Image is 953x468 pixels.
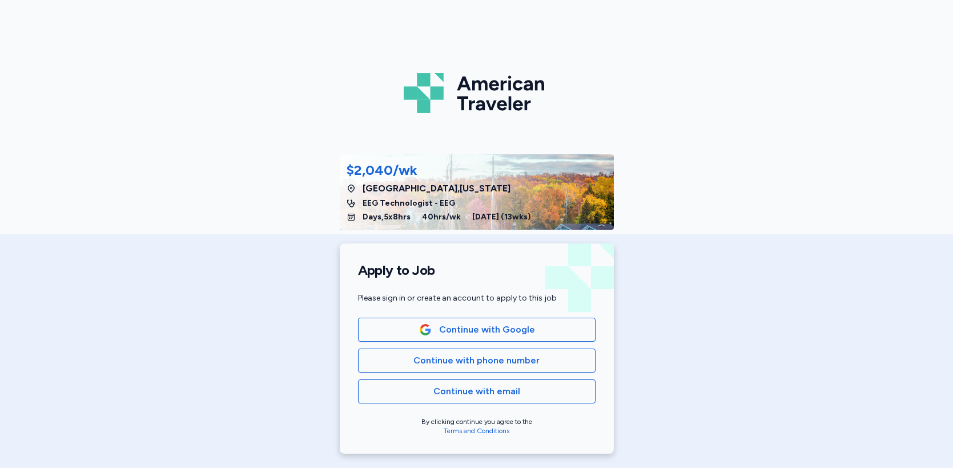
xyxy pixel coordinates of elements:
div: Please sign in or create an account to apply to this job [358,293,596,304]
button: Google LogoContinue with Google [358,318,596,342]
h1: Apply to Job [358,262,596,279]
button: Continue with email [358,379,596,403]
span: [GEOGRAPHIC_DATA] , [US_STATE] [363,182,510,195]
span: [DATE] ( 13 wks) [472,211,531,223]
span: Continue with phone number [413,354,540,367]
button: Continue with phone number [358,349,596,373]
span: Continue with email [433,385,520,398]
img: Logo [404,69,550,118]
span: EEG Technologist - EEG [363,198,455,209]
div: $2,040/wk [347,161,417,179]
a: Terms and Conditions [444,427,509,435]
span: 40 hrs/wk [422,211,461,223]
img: Google Logo [419,323,432,336]
span: Days , 5 x 8 hrs [363,211,411,223]
div: By clicking continue you agree to the [358,417,596,435]
span: Continue with Google [439,323,535,337]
